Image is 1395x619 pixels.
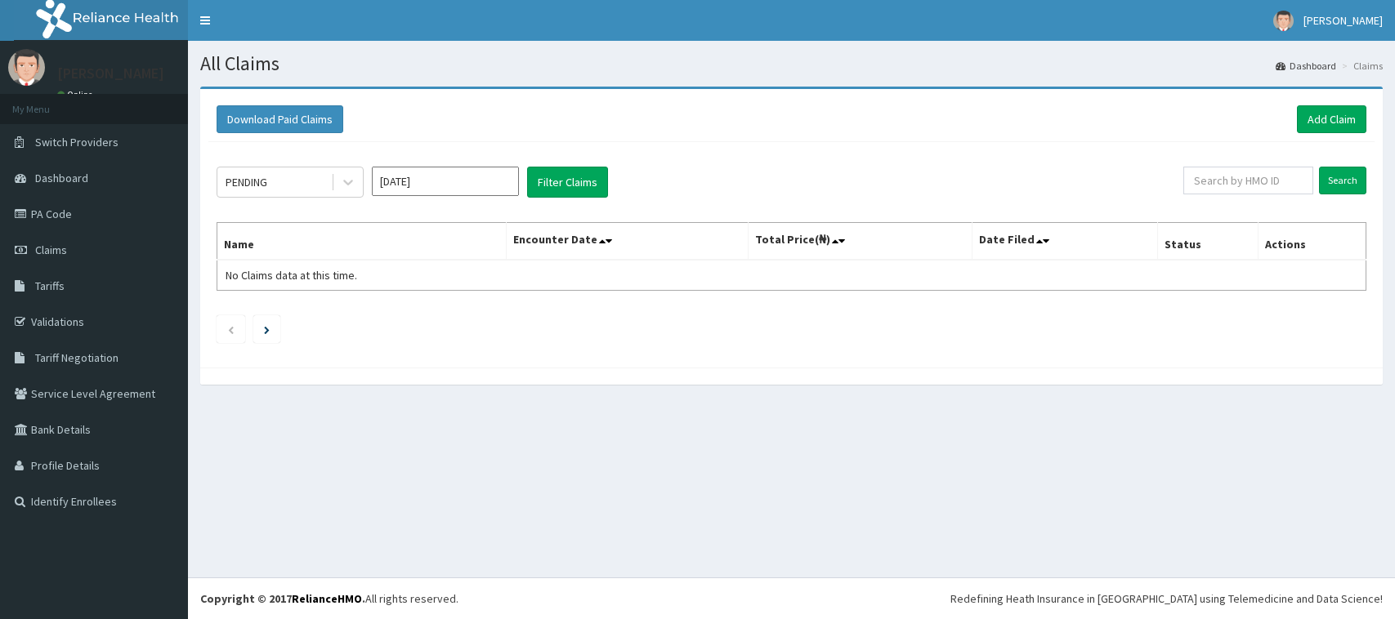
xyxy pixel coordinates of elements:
th: Actions [1258,223,1366,261]
img: User Image [8,49,45,86]
a: Dashboard [1276,59,1336,73]
span: Tariff Negotiation [35,350,118,365]
span: [PERSON_NAME] [1303,13,1383,28]
button: Download Paid Claims [217,105,343,133]
a: RelianceHMO [292,591,362,606]
span: Claims [35,243,67,257]
strong: Copyright © 2017 . [200,591,365,606]
span: Switch Providers [35,135,118,149]
h1: All Claims [200,53,1383,74]
input: Select Month and Year [372,167,519,196]
input: Search [1319,167,1366,194]
th: Encounter Date [507,223,749,261]
a: Online [57,89,96,100]
span: No Claims data at this time. [226,268,357,283]
div: Redefining Heath Insurance in [GEOGRAPHIC_DATA] using Telemedicine and Data Science! [950,590,1383,607]
img: User Image [1273,11,1294,31]
div: PENDING [226,174,267,190]
button: Filter Claims [527,167,608,198]
th: Date Filed [972,223,1158,261]
span: Dashboard [35,171,88,185]
input: Search by HMO ID [1183,167,1313,194]
footer: All rights reserved. [188,577,1395,619]
th: Total Price(₦) [749,223,972,261]
a: Next page [264,322,270,336]
span: Tariffs [35,278,65,293]
th: Name [217,223,507,261]
li: Claims [1338,59,1383,73]
th: Status [1158,223,1258,261]
a: Previous page [227,322,235,336]
p: [PERSON_NAME] [57,66,164,81]
a: Add Claim [1297,105,1366,133]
